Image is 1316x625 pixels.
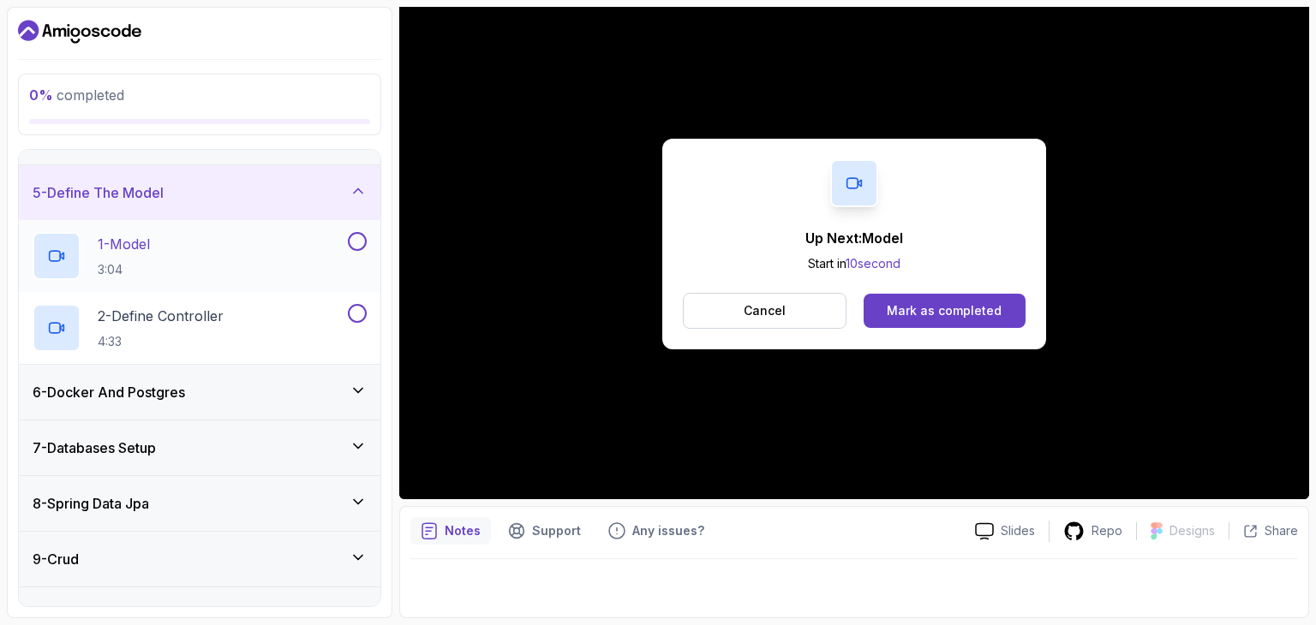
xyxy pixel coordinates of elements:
[805,255,903,272] p: Start in
[864,294,1026,328] button: Mark as completed
[98,333,224,350] p: 4:33
[19,165,380,220] button: 5-Define The Model
[961,522,1049,540] a: Slides
[598,517,715,545] button: Feedback button
[805,228,903,248] p: Up Next: Model
[846,256,900,271] span: 10 second
[19,476,380,531] button: 8-Spring Data Jpa
[29,86,124,104] span: completed
[1001,522,1035,539] p: Slides
[19,532,380,586] button: 9-Crud
[1229,522,1298,539] button: Share
[1169,522,1215,539] p: Designs
[98,261,150,278] p: 3:04
[1050,521,1136,542] a: Repo
[33,604,117,625] h3: 10 - Exercises
[1265,522,1298,539] p: Share
[33,493,149,514] h3: 8 - Spring Data Jpa
[33,304,367,352] button: 2-Define Controller4:33
[632,522,704,539] p: Any issues?
[19,365,380,420] button: 6-Docker And Postgres
[532,522,581,539] p: Support
[18,18,141,45] a: Dashboard
[98,234,150,254] p: 1 - Model
[744,302,786,319] p: Cancel
[98,306,224,326] p: 2 - Define Controller
[33,549,79,569] h3: 9 - Crud
[410,517,491,545] button: notes button
[29,86,53,104] span: 0 %
[1092,522,1122,539] p: Repo
[33,437,156,458] h3: 7 - Databases Setup
[498,517,591,545] button: Support button
[19,420,380,475] button: 7-Databases Setup
[33,232,367,280] button: 1-Model3:04
[887,302,1002,319] div: Mark as completed
[33,182,164,203] h3: 5 - Define The Model
[445,522,481,539] p: Notes
[33,382,185,402] h3: 6 - Docker And Postgres
[683,293,846,329] button: Cancel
